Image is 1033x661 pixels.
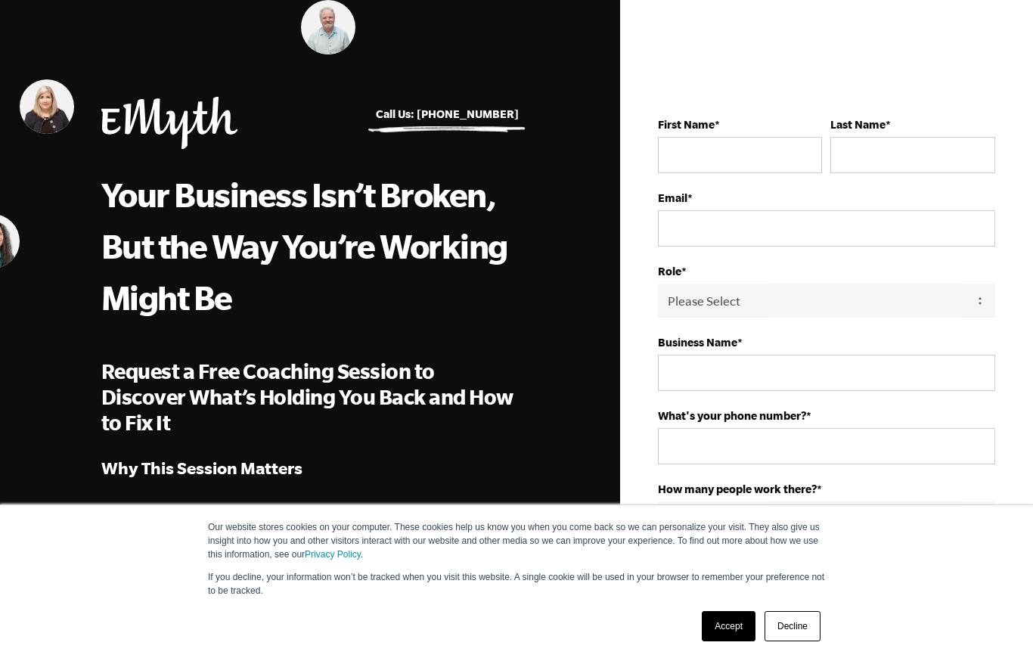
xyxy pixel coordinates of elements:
img: Tricia Amara, EMyth Business Coach [20,79,74,134]
strong: First Name [658,118,715,131]
strong: Business Name [658,336,737,349]
a: Privacy Policy [305,549,361,560]
p: Our website stores cookies on your computer. These cookies help us know you when you come back so... [208,520,825,561]
a: Accept [702,611,755,641]
strong: What's your phone number? [658,409,806,422]
p: If you decline, your information won’t be tracked when you visit this website. A single cookie wi... [208,570,825,597]
span: Your Business Isn’t Broken, But the Way You’re Working Might Be [101,175,507,316]
strong: Role [658,265,681,278]
strong: Last Name [830,118,886,131]
strong: Why This Session Matters [101,458,302,477]
img: EMyth [101,97,237,149]
strong: Email [658,191,687,204]
strong: How many people work there? [658,483,817,495]
a: Call Us: [PHONE_NUMBER] [376,107,519,120]
span: Request a Free Coaching Session to Discover What’s Holding You Back and How to Fix It [101,359,513,434]
a: Decline [765,611,821,641]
